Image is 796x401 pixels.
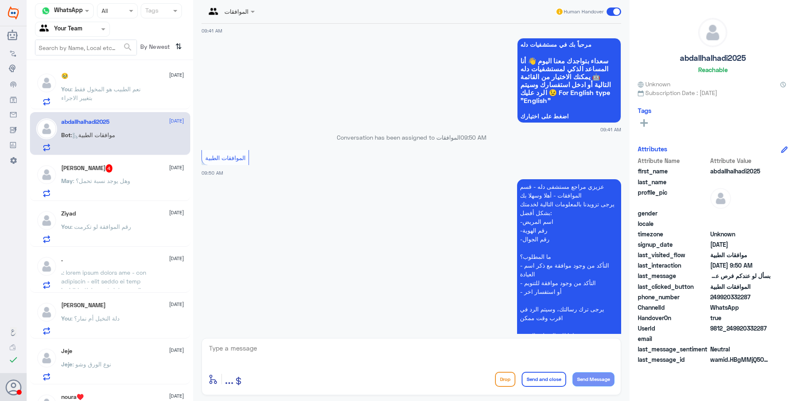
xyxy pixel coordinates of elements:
span: [DATE] [169,164,184,171]
span: 4 [106,164,113,173]
span: [DATE] [169,117,184,125]
img: defaultAdmin.png [36,164,57,185]
button: Avatar [5,379,21,395]
span: You [61,223,71,230]
img: Widebot Logo [8,6,19,20]
span: last_message_sentiment [638,345,709,353]
span: Attribute Name [638,156,709,165]
h5: 🥹 [61,73,68,80]
span: [DATE] [169,392,184,400]
i: ⇅ [175,40,182,53]
p: Conversation has been assigned to الموافقات [201,133,621,142]
span: May [61,177,73,184]
button: Send and close [522,372,566,387]
span: [DATE] [169,209,184,216]
span: الموافقات الطبية [710,282,771,291]
span: 09:41 AM [600,126,621,133]
span: abdallhalhadi2025 [710,167,771,175]
span: مرحباً بك في مستشفيات دله [520,41,618,48]
span: last_message [638,271,709,280]
span: last_message_id [638,355,709,364]
span: gender [638,209,709,218]
h5: Ziyad [61,210,76,217]
span: : نعم الطبيب هو المخول فقط بتغيير الاجراء [61,85,141,101]
span: phone_number [638,293,709,301]
span: [DATE] [169,71,184,79]
span: first_name [638,167,709,175]
button: Send Message [572,372,614,386]
span: locale [638,219,709,228]
span: Unknown [638,80,670,88]
span: : موافقات الطبية [71,131,115,138]
span: Jeje [61,361,72,368]
span: UserId [638,324,709,333]
h5: abdallhalhadi2025 [61,118,109,125]
span: Bot [61,131,71,138]
span: ... [225,371,234,386]
p: 25/9/2025, 9:50 AM [517,179,621,343]
span: 09:41 AM [201,28,222,33]
span: الموافقات الطبية [205,154,246,161]
i: check [8,355,18,365]
span: 249920332287 [710,293,771,301]
span: . [61,269,63,276]
span: timezone [638,230,709,238]
span: : نوع الورق وشو [72,361,111,368]
span: search [123,42,133,52]
h5: . [61,256,63,263]
span: ChannelId [638,303,709,312]
img: defaultAdmin.png [36,210,57,231]
span: 2025-09-25T06:41:16.331Z [710,240,771,249]
img: defaultAdmin.png [36,118,57,139]
span: : دلة النخيل أم نمار؟ [71,315,119,322]
span: last_visited_flow [638,251,709,259]
span: 2 [710,303,771,312]
h5: May Aleisa [61,164,113,173]
span: 09:50 AM [201,170,223,175]
h5: Jeje [61,348,72,355]
button: Drop [495,372,515,387]
span: 9812_249920332287 [710,324,771,333]
img: defaultAdmin.png [36,73,57,93]
span: 09:50 AM [460,134,486,141]
h5: عبدالله ابومتعب⚽️ [61,302,106,309]
img: defaultAdmin.png [699,18,727,47]
span: HandoverOn [638,313,709,322]
h5: abdallhalhadi2025 [680,53,746,63]
img: defaultAdmin.png [36,348,57,368]
img: yourTeam.svg [40,23,52,35]
span: profile_pic [638,188,709,207]
span: موافقات الطبية [710,251,771,259]
span: By Newest [137,40,172,56]
h6: Attributes [638,145,667,153]
h5: noura♥️ [61,393,84,401]
span: Human Handover [564,8,604,15]
span: 0 [710,345,771,353]
span: سعداء بتواجدك معنا اليوم 👋 أنا المساعد الذكي لمستشفيات دله 🤖 يمكنك الاختيار من القائمة التالية أو... [520,57,618,104]
span: : وهل يوجد نسبة تحمل؟ [73,177,130,184]
span: signup_date [638,240,709,249]
span: email [638,334,709,343]
button: ... [225,370,234,388]
span: [DATE] [169,346,184,354]
img: defaultAdmin.png [36,256,57,277]
span: Unknown [710,230,771,238]
img: defaultAdmin.png [36,302,57,323]
img: whatsapp.png [40,5,52,17]
h6: Reachable [698,66,728,73]
span: wamid.HBgMMjQ5OTIwMzMyMjg3FQIAEhggRTg1RTA4RkI0ODlERDY5MUU5MEREREIxMzBCQjlGNzQA [710,355,771,364]
img: defaultAdmin.png [710,188,731,209]
span: بسأل لو عندكم فرص عمل بالمستشفى [710,271,771,280]
span: Subscription Date : [DATE] [638,88,788,97]
span: null [710,219,771,228]
span: : رقم الموافقة لو تكرمت [71,223,131,230]
input: Search by Name, Local etc… [35,40,137,55]
span: [DATE] [169,301,184,308]
span: 2025-09-25T06:50:39.082Z [710,261,771,270]
span: last_interaction [638,261,709,270]
span: true [710,313,771,322]
span: last_clicked_button [638,282,709,291]
span: Attribute Value [710,156,771,165]
h6: Tags [638,107,652,114]
span: null [710,209,771,218]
